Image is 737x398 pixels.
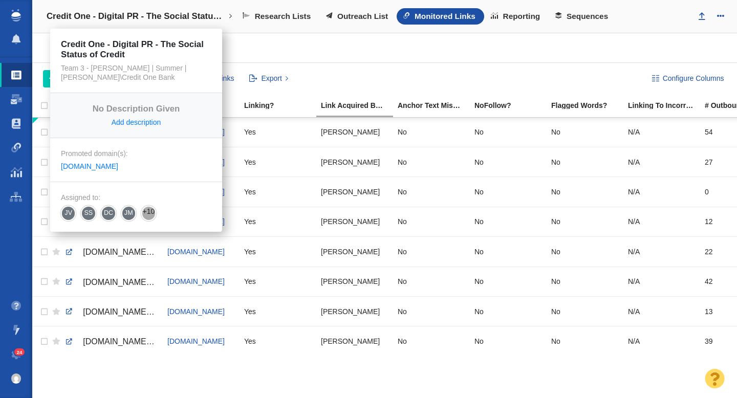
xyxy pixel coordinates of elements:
[551,300,619,322] div: No
[14,348,25,356] span: 24
[628,181,696,203] div: N/A
[316,118,393,147] td: Taylor Tomita
[551,330,619,352] div: No
[474,300,542,322] div: No
[398,300,465,322] div: No
[397,8,484,25] a: Monitored Links
[255,12,311,21] span: Research Lists
[167,307,225,316] a: [DOMAIN_NAME]
[398,181,465,203] div: No
[43,70,105,87] button: Add Links
[244,300,312,322] div: Yes
[83,337,169,346] span: [DOMAIN_NAME][URL]
[321,102,397,109] div: Link Acquired By
[628,102,704,110] a: Linking To Incorrect?
[474,102,550,109] div: NoFollow?
[244,121,312,143] div: Yes
[316,207,393,236] td: Taylor Tomita
[503,12,540,21] span: Reporting
[551,240,619,262] div: No
[628,330,696,352] div: N/A
[316,147,393,176] td: Taylor Tomita
[61,149,211,158] div: Promoted domain(s):
[83,278,237,286] span: [DOMAIN_NAME][URL][PERSON_NAME]
[58,204,79,224] span: JV
[415,12,475,21] span: Monitored Links
[321,102,397,110] a: Link Acquired By
[551,151,619,173] div: No
[78,204,99,224] span: SS
[321,217,380,226] span: [PERSON_NAME]
[11,373,21,384] img: 8a21b1a12a7554901d364e890baed237
[628,121,696,143] div: N/A
[167,337,225,345] a: [DOMAIN_NAME]
[167,248,225,256] a: [DOMAIN_NAME]
[474,271,542,293] div: No
[398,211,465,233] div: No
[244,271,312,293] div: Yes
[321,158,380,167] span: [PERSON_NAME]
[47,11,226,21] h4: Credit One - Digital PR - The Social Status of Credit
[321,187,380,196] span: [PERSON_NAME]
[628,151,696,173] div: N/A
[474,240,542,262] div: No
[337,12,388,21] span: Outreach List
[316,326,393,356] td: Taylor Tomita
[83,307,169,316] span: [DOMAIN_NAME][URL]
[663,73,724,84] span: Configure Columns
[83,248,304,256] span: [DOMAIN_NAME][URL][PERSON_NAME][PERSON_NAME]
[474,181,542,203] div: No
[628,271,696,293] div: N/A
[551,181,619,203] div: No
[244,211,312,233] div: Yes
[244,70,294,87] button: Export
[646,70,730,87] button: Configure Columns
[474,211,542,233] div: No
[316,296,393,326] td: Taylor Tomita
[321,277,380,286] span: [PERSON_NAME]
[474,102,550,110] a: NoFollow?
[474,330,542,352] div: No
[551,271,619,293] div: No
[61,104,211,114] h4: No Description Given
[65,303,158,321] a: [DOMAIN_NAME][URL]
[398,330,465,352] div: No
[244,151,312,173] div: Yes
[319,8,397,25] a: Outreach List
[484,8,549,25] a: Reporting
[398,102,473,110] a: Anchor Text Mismatch?
[474,151,542,173] div: No
[65,333,158,350] a: [DOMAIN_NAME][URL]
[321,247,380,256] span: [PERSON_NAME]
[398,271,465,293] div: No
[65,274,158,291] a: [DOMAIN_NAME][URL][PERSON_NAME]
[398,102,473,109] div: Anchor text found on the page does not match the anchor text entered into BuzzStream
[141,206,156,220] span: +10
[628,102,704,109] div: Linking To Incorrect?
[567,12,608,21] span: Sequences
[236,8,319,25] a: Research Lists
[398,240,465,262] div: No
[61,162,118,170] a: [DOMAIN_NAME]
[321,307,380,316] span: [PERSON_NAME]
[398,151,465,173] div: No
[244,102,320,110] a: Linking?
[628,300,696,322] div: N/A
[112,118,161,126] a: Add description
[316,267,393,296] td: Taylor Tomita
[244,330,312,352] div: Yes
[316,237,393,267] td: Taylor Tomita
[11,9,20,21] img: buzzstream_logo_iconsimple.png
[551,102,627,110] a: Flagged Words?
[65,244,158,261] a: [DOMAIN_NAME][URL][PERSON_NAME][PERSON_NAME]
[321,337,380,346] span: [PERSON_NAME]
[61,39,211,60] h4: Credit One - Digital PR - The Social Status of Credit
[628,240,696,262] div: N/A
[551,121,619,143] div: No
[167,277,225,285] a: [DOMAIN_NAME]
[261,73,281,84] span: Export
[97,204,119,224] span: DC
